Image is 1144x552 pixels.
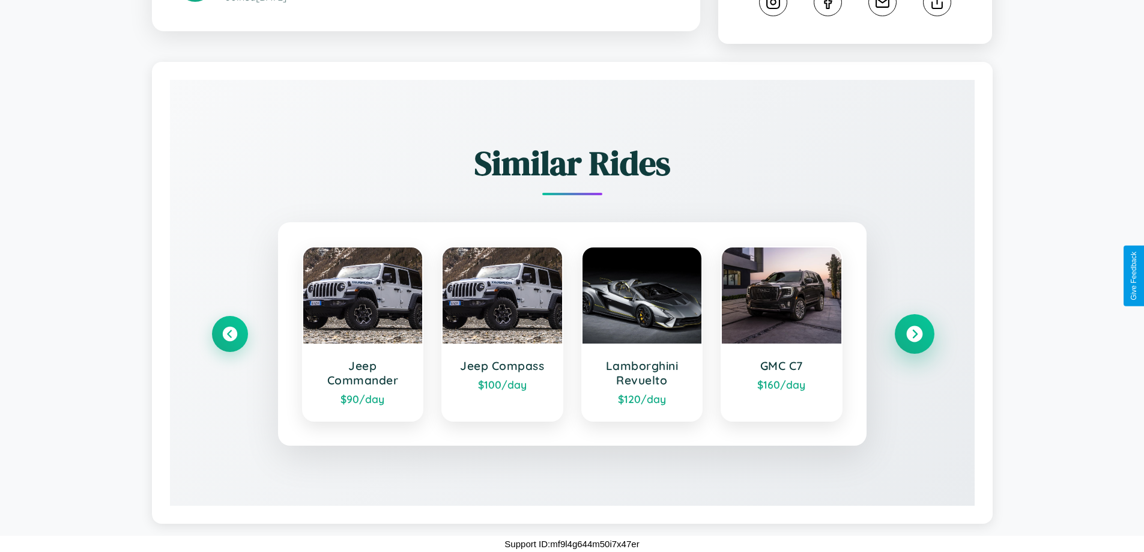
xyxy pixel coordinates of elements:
a: Jeep Compass$100/day [441,246,563,422]
a: GMC C7$160/day [721,246,843,422]
h3: Lamborghini Revuelto [595,359,690,387]
a: Jeep Commander$90/day [302,246,424,422]
div: $ 90 /day [315,392,411,405]
h2: Similar Rides [212,140,933,186]
div: $ 160 /day [734,378,829,391]
div: $ 120 /day [595,392,690,405]
a: Lamborghini Revuelto$120/day [581,246,703,422]
div: $ 100 /day [455,378,550,391]
h3: Jeep Compass [455,359,550,373]
h3: Jeep Commander [315,359,411,387]
p: Support ID: mf9l4g644m50i7x47er [504,536,639,552]
h3: GMC C7 [734,359,829,373]
div: Give Feedback [1130,252,1138,300]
